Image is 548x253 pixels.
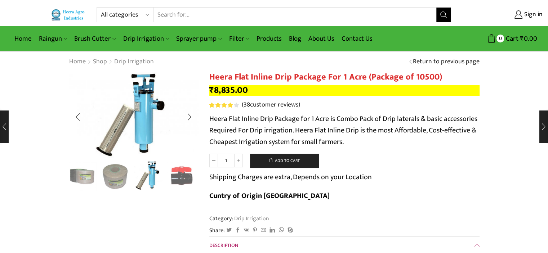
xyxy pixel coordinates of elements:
[504,34,518,44] span: Cart
[233,214,269,223] a: Drip Irrigation
[209,103,239,108] div: Rated 4.21 out of 5
[67,162,97,190] li: 1 / 10
[285,30,305,47] a: Blog
[69,108,87,126] div: Previous slide
[522,10,543,19] span: Sign in
[209,214,269,223] span: Category:
[71,30,119,47] a: Brush Cutter
[100,162,130,190] li: 2 / 10
[120,30,173,47] a: Drip Irrigation
[520,33,537,44] bdi: 0.00
[167,162,197,191] img: Flow Control Valve
[250,154,318,168] button: Add to cart
[167,162,197,190] li: 4 / 10
[496,35,504,42] span: 0
[114,57,154,67] a: Drip Irrigation
[209,226,225,235] span: Share:
[458,32,537,45] a: 0 Cart ₹0.00
[154,8,437,22] input: Search for...
[167,162,197,191] a: ball-vavle
[209,103,234,108] span: Rated out of 5 based on customer ratings
[218,154,234,167] input: Product quantity
[134,161,164,190] img: Heera-super-clean-filter
[134,162,164,190] li: 3 / 10
[69,57,154,67] nav: Breadcrumb
[253,30,285,47] a: Products
[69,57,86,67] a: Home
[209,171,372,183] p: Shipping Charges are extra, Depends on your Location
[100,162,130,191] img: Flat Inline Drip Package
[93,57,107,67] a: Shop
[520,33,524,44] span: ₹
[209,190,330,202] b: Cuntry of Origin [GEOGRAPHIC_DATA]
[173,30,225,47] a: Sprayer pump
[226,30,253,47] a: Filter
[242,100,300,110] a: (38customer reviews)
[436,8,451,22] button: Search button
[209,241,238,249] span: Description
[181,108,199,126] div: Next slide
[413,57,480,67] a: Return to previous page
[209,83,214,98] span: ₹
[181,167,199,185] div: Next slide
[209,103,240,108] span: 38
[100,162,130,191] a: Drip Package Flat Inline2
[209,72,480,82] h1: Heera Flat Inline Drip Package For 1 Acre (Package of 10500)
[35,30,71,47] a: Raingun
[209,113,480,148] p: Heera Flat Inline Drip Package for 1 Acre is Combo Pack of Drip laterals & basic accessories Requ...
[338,30,376,47] a: Contact Us
[11,30,35,47] a: Home
[462,8,543,21] a: Sign in
[244,99,250,110] span: 38
[209,83,248,98] bdi: 8,835.00
[67,162,97,191] img: Flat Inline
[69,72,199,158] div: 3 / 10
[305,30,338,47] a: About Us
